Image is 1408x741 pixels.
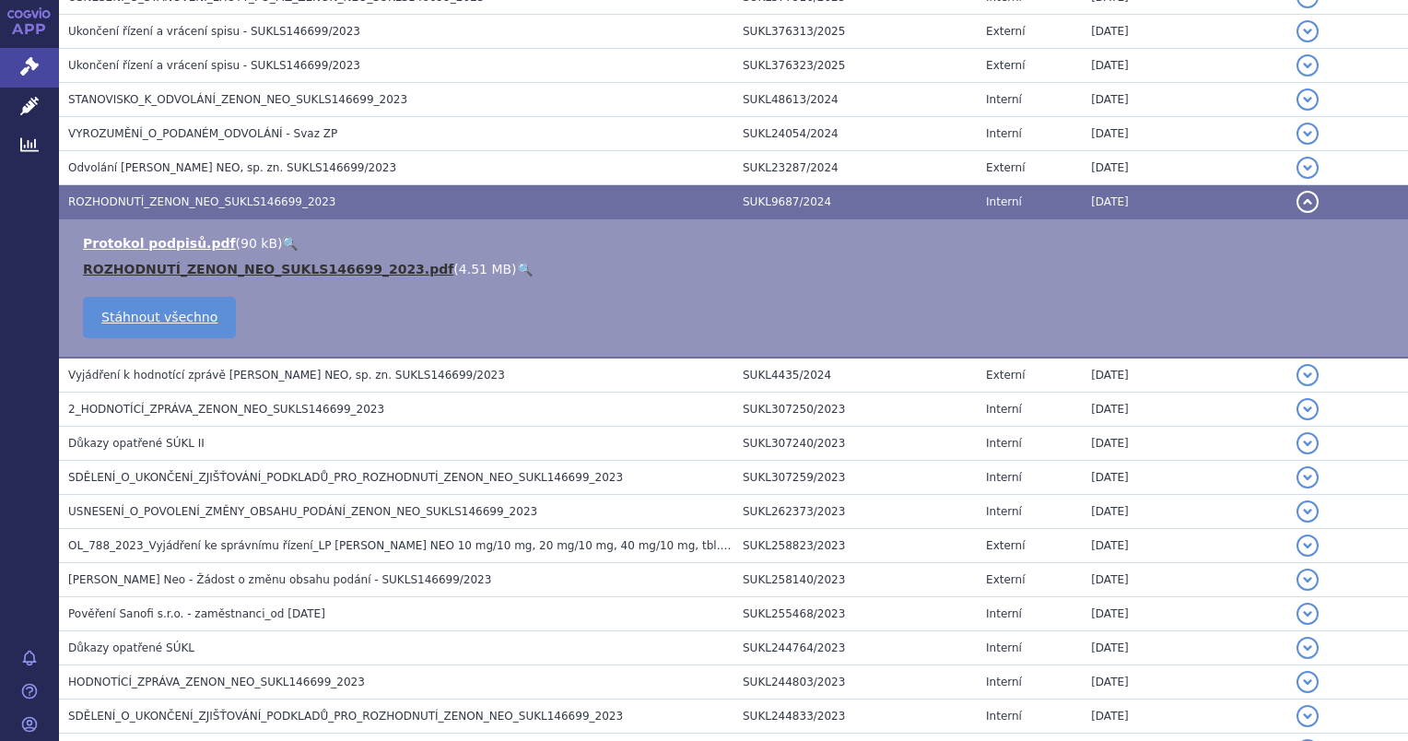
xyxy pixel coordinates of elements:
[1297,123,1319,145] button: detail
[1082,665,1287,700] td: [DATE]
[68,25,360,38] span: Ukončení řízení a vrácení spisu - SUKLS146699/2023
[733,461,977,495] td: SUKL307259/2023
[68,573,491,586] span: Zenon Neo - Žádost o změnu obsahu podání - SUKLS146699/2023
[83,297,236,338] a: Stáhnout všechno
[1082,151,1287,185] td: [DATE]
[1082,563,1287,597] td: [DATE]
[1082,49,1287,83] td: [DATE]
[986,403,1022,416] span: Interní
[733,83,977,117] td: SUKL48613/2024
[986,127,1022,140] span: Interní
[1082,358,1287,393] td: [DATE]
[68,127,337,140] span: VYROZUMĚNÍ_O_PODANÉM_ODVOLÁNÍ - Svaz ZP
[986,195,1022,208] span: Interní
[1297,191,1319,213] button: detail
[68,369,505,382] span: Vyjádření k hodnotící zprávě ZENON NEO, sp. zn. SUKLS146699/2023
[1297,705,1319,727] button: detail
[1297,603,1319,625] button: detail
[1082,83,1287,117] td: [DATE]
[733,529,977,563] td: SUKL258823/2023
[986,437,1022,450] span: Interní
[1082,393,1287,427] td: [DATE]
[282,236,298,251] a: 🔍
[83,234,1390,253] li: ( )
[1082,117,1287,151] td: [DATE]
[1297,637,1319,659] button: detail
[1297,364,1319,386] button: detail
[986,369,1025,382] span: Externí
[68,437,205,450] span: Důkazy opatřené SÚKL II
[68,471,623,484] span: SDĚLENÍ_O_UKONČENÍ_ZJIŠŤOVÁNÍ_PODKLADŮ_PRO_ROZHODNUTÍ_ZENON_NEO_SUKL146699_2023
[459,262,511,276] span: 4.51 MB
[1297,500,1319,523] button: detail
[68,641,194,654] span: Důkazy opatřené SÚKL
[733,15,977,49] td: SUKL376313/2025
[1297,432,1319,454] button: detail
[1297,671,1319,693] button: detail
[1297,466,1319,488] button: detail
[986,59,1025,72] span: Externí
[68,539,854,552] span: OL_788_2023_Vyjádření ke správnímu řízení_LP ZENON NEO 10 mg/10 mg, 20 mg/10 mg, 40 mg/10 mg, tbl...
[83,262,453,276] a: ROZHODNUTÍ_ZENON_NEO_SUKLS146699_2023.pdf
[986,641,1022,654] span: Interní
[68,710,623,723] span: SDĚLENÍ_O_UKONČENÍ_ZJIŠŤOVÁNÍ_PODKLADŮ_PRO_ROZHODNUTÍ_ZENON_NEO_SUKL146699_2023
[517,262,533,276] a: 🔍
[1082,461,1287,495] td: [DATE]
[733,563,977,597] td: SUKL258140/2023
[986,573,1025,586] span: Externí
[733,631,977,665] td: SUKL244764/2023
[1297,398,1319,420] button: detail
[986,539,1025,552] span: Externí
[1297,535,1319,557] button: detail
[733,358,977,393] td: SUKL4435/2024
[986,676,1022,688] span: Interní
[68,161,396,174] span: Odvolání ZENON NEO, sp. zn. SUKLS146699/2023
[733,597,977,631] td: SUKL255468/2023
[733,393,977,427] td: SUKL307250/2023
[733,151,977,185] td: SUKL23287/2024
[68,59,360,72] span: Ukončení řízení a vrácení spisu - SUKLS146699/2023
[1297,569,1319,591] button: detail
[986,25,1025,38] span: Externí
[733,185,977,219] td: SUKL9687/2024
[1297,54,1319,76] button: detail
[733,700,977,734] td: SUKL244833/2023
[986,161,1025,174] span: Externí
[1082,631,1287,665] td: [DATE]
[986,607,1022,620] span: Interní
[733,427,977,461] td: SUKL307240/2023
[1297,20,1319,42] button: detail
[68,607,325,620] span: Pověření Sanofi s.r.o. - zaměstnanci_od 20.10.2023
[1082,185,1287,219] td: [DATE]
[68,195,335,208] span: ROZHODNUTÍ_ZENON_NEO_SUKLS146699_2023
[68,403,384,416] span: 2_HODNOTÍCÍ_ZPRÁVA_ZENON_NEO_SUKLS146699_2023
[1082,597,1287,631] td: [DATE]
[986,93,1022,106] span: Interní
[241,236,277,251] span: 90 kB
[83,260,1390,278] li: ( )
[733,495,977,529] td: SUKL262373/2023
[68,676,365,688] span: HODNOTÍCÍ_ZPRÁVA_ZENON_NEO_SUKL146699_2023
[83,236,236,251] a: Protokol podpisů.pdf
[68,505,537,518] span: USNESENÍ_O_POVOLENÍ_ZMĚNY_OBSAHU_PODÁNÍ_ZENON_NEO_SUKLS146699_2023
[733,665,977,700] td: SUKL244803/2023
[1082,529,1287,563] td: [DATE]
[1082,15,1287,49] td: [DATE]
[986,505,1022,518] span: Interní
[733,117,977,151] td: SUKL24054/2024
[986,471,1022,484] span: Interní
[1082,700,1287,734] td: [DATE]
[68,93,407,106] span: STANOVISKO_K_ODVOLÁNÍ_ZENON_NEO_SUKLS146699_2023
[986,710,1022,723] span: Interní
[1297,157,1319,179] button: detail
[1082,495,1287,529] td: [DATE]
[1082,427,1287,461] td: [DATE]
[733,49,977,83] td: SUKL376323/2025
[1297,88,1319,111] button: detail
